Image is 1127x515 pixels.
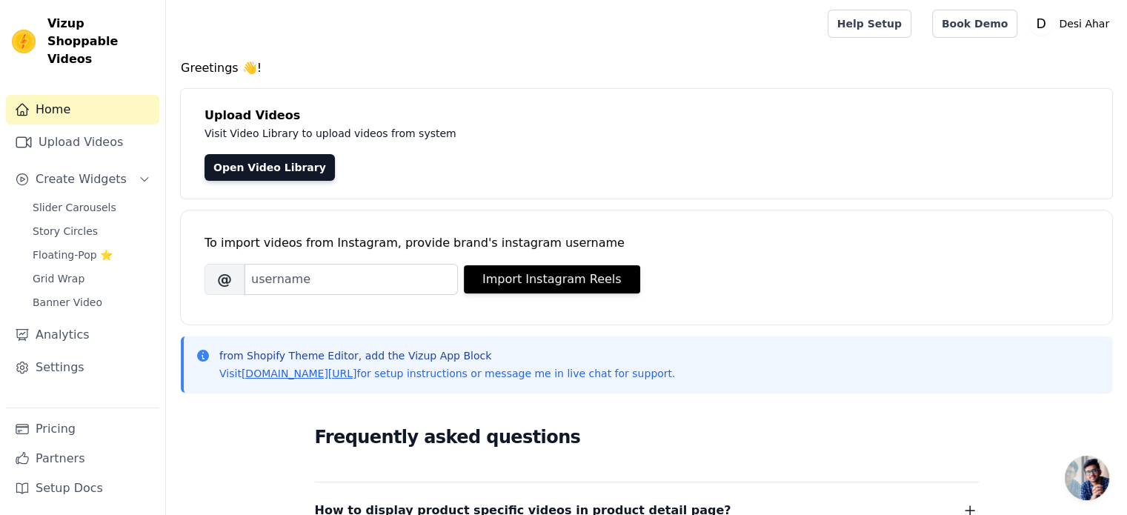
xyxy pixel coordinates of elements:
[24,221,159,242] a: Story Circles
[205,264,245,295] span: @
[47,15,153,68] span: Vizup Shoppable Videos
[6,95,159,124] a: Home
[6,320,159,350] a: Analytics
[464,265,640,293] button: Import Instagram Reels
[6,444,159,474] a: Partners
[24,197,159,218] a: Slider Carousels
[6,474,159,503] a: Setup Docs
[205,154,335,181] a: Open Video Library
[33,224,98,239] span: Story Circles
[315,422,979,452] h2: Frequently asked questions
[219,366,675,381] p: Visit for setup instructions or message me in live chat for support.
[33,295,102,310] span: Banner Video
[12,30,36,53] img: Vizup
[6,353,159,382] a: Settings
[33,247,113,262] span: Floating-Pop ⭐
[1053,10,1115,37] p: Desi Ahar
[828,10,911,38] a: Help Setup
[181,59,1112,77] h4: Greetings 👋!
[205,124,868,142] p: Visit Video Library to upload videos from system
[24,245,159,265] a: Floating-Pop ⭐
[205,234,1088,252] div: To import videos from Instagram, provide brand's instagram username
[245,264,458,295] input: username
[24,292,159,313] a: Banner Video
[219,348,675,363] p: from Shopify Theme Editor, add the Vizup App Block
[6,414,159,444] a: Pricing
[1029,10,1115,37] button: D Desi Ahar
[932,10,1017,38] a: Book Demo
[33,271,84,286] span: Grid Wrap
[33,200,116,215] span: Slider Carousels
[205,107,1088,124] h4: Upload Videos
[1037,16,1046,31] text: D
[6,127,159,157] a: Upload Videos
[6,165,159,194] button: Create Widgets
[242,368,357,379] a: [DOMAIN_NAME][URL]
[24,268,159,289] a: Grid Wrap
[1065,456,1109,500] a: Open chat
[36,170,127,188] span: Create Widgets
